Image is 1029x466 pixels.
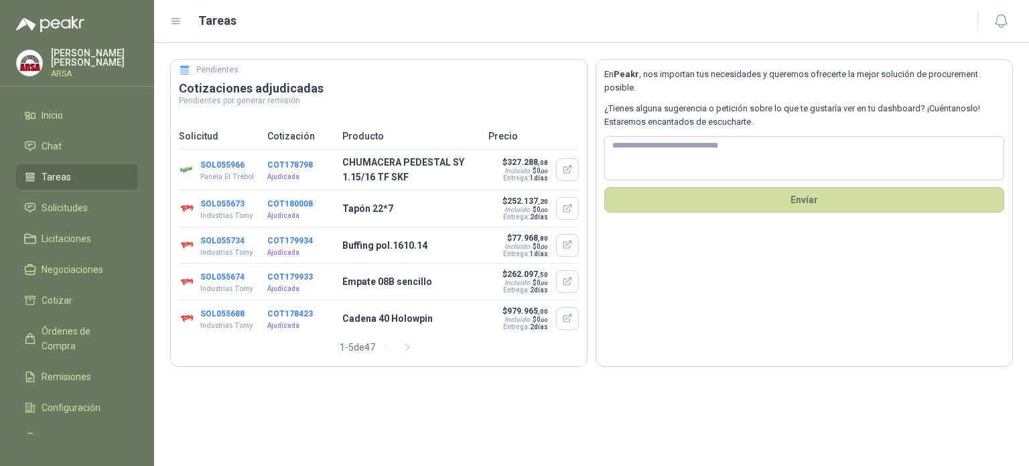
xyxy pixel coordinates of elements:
p: ¿Tienes alguna sugerencia o petición sobre lo que te gustaría ver en tu dashboard? ¡Cuéntanoslo! ... [604,102,1004,129]
span: Solicitudes [42,200,88,215]
span: 262.097 [507,270,548,279]
a: Negociaciones [16,257,138,282]
h5: Pendientes [196,64,238,76]
img: Company Logo [179,237,195,253]
b: Peakr [614,69,639,79]
p: [PERSON_NAME] [PERSON_NAME] [51,48,138,67]
span: 0 [537,167,548,174]
img: Company Logo [17,50,42,76]
p: Industrias Tomy [200,211,253,221]
a: Tareas [16,164,138,190]
button: SOL055734 [200,236,245,245]
span: Tareas [42,170,71,184]
p: Panela El Trébol [200,172,254,182]
a: Manuales y ayuda [16,426,138,451]
button: SOL055688 [200,309,245,318]
span: 1 días [530,250,548,257]
span: Cotizar [42,293,72,308]
div: 1 - 5 de 47 [340,337,418,358]
img: Company Logo [179,162,195,178]
h3: Cotizaciones adjudicadas [179,80,579,97]
span: ,20 [538,198,548,205]
span: $ [533,316,548,323]
img: Company Logo [179,274,195,290]
span: Chat [42,139,62,154]
span: 2 días [530,286,548,294]
p: Cotización [267,129,334,143]
span: 979.965 [507,306,548,316]
span: ,50 [538,271,548,278]
div: Incluido [504,243,530,250]
span: Remisiones [42,369,91,384]
p: Solicitud [179,129,259,143]
span: $ [533,167,548,174]
p: Entrega: [502,174,548,182]
span: 2 días [530,213,548,221]
p: Tapón 22*7 [342,201,480,216]
span: Órdenes de Compra [42,324,125,353]
span: 77.968 [512,233,548,243]
p: Cadena 40 Holowpin [342,311,480,326]
p: Precio [488,129,579,143]
span: Licitaciones [42,231,91,246]
p: $ [502,158,548,167]
button: COT178423 [267,309,313,318]
span: ,00 [541,280,548,286]
a: Configuración [16,395,138,420]
div: Incluido [504,206,530,213]
a: Cotizar [16,288,138,313]
span: Inicio [42,108,63,123]
div: Incluido [504,279,530,286]
p: Ajudicada [267,321,334,331]
span: Negociaciones [42,262,103,277]
img: Company Logo [179,310,195,327]
p: CHUMACERA PEDESTAL SY 1.15/16 TF SKF [342,155,480,184]
button: COT179933 [267,272,313,282]
p: Industrias Tomy [200,247,253,258]
button: COT179934 [267,236,313,245]
p: $ [502,306,548,316]
span: Manuales y ayuda [42,431,118,446]
p: Entrega: [502,250,548,257]
span: ,00 [541,244,548,250]
p: Ajudicada [267,211,334,221]
a: Licitaciones [16,226,138,251]
p: Ajudicada [267,247,334,258]
p: Entrega: [502,213,548,221]
h1: Tareas [198,11,236,30]
span: $ [533,243,548,250]
span: 2 días [530,323,548,331]
div: Incluido [504,316,530,323]
p: Empate 08B sencillo [342,274,480,289]
a: Órdenes de Compra [16,318,138,359]
span: Configuración [42,400,100,415]
p: Buffing pol.1610.14 [342,238,480,253]
span: ,00 [541,317,548,323]
p: ARSA [51,70,138,78]
span: ,80 [538,235,548,242]
button: SOL055673 [200,199,245,209]
p: $ [502,270,548,279]
span: ,00 [541,207,548,213]
span: 0 [537,316,548,323]
button: COT178798 [267,160,313,170]
p: Ajudicada [267,172,334,182]
p: $ [502,196,548,206]
img: Company Logo [179,200,195,217]
p: $ [502,233,548,243]
span: 252.137 [507,196,548,206]
img: Logo peakr [16,16,84,32]
a: Inicio [16,103,138,128]
button: COT180008 [267,199,313,209]
span: $ [533,206,548,213]
button: SOL055966 [200,160,245,170]
span: 327.288 [507,158,548,167]
p: Entrega: [502,286,548,294]
span: ,08 [538,159,548,166]
span: $ [533,279,548,286]
p: Industrias Tomy [200,284,253,294]
p: Ajudicada [267,284,334,294]
a: Solicitudes [16,195,138,221]
p: Producto [342,129,480,143]
span: ,00 [541,168,548,174]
